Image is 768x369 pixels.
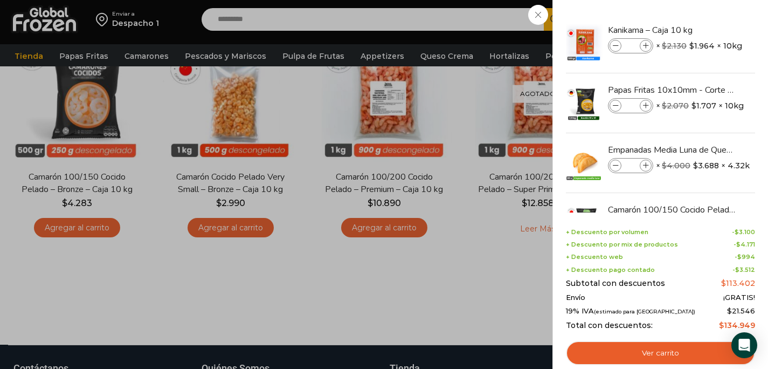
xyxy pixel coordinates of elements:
[656,98,744,113] span: × × 10kg
[566,293,585,302] span: Envío
[662,101,689,111] bdi: 2.070
[731,332,757,358] div: Open Intercom Messenger
[723,293,755,302] span: ¡GRATIS!
[622,40,639,52] input: Product quantity
[737,253,755,261] bdi: 994
[656,158,755,173] span: × × 4.32kg
[721,278,726,288] span: $
[566,321,653,330] span: Total con descuentos:
[662,41,667,51] span: $
[727,306,732,315] span: $
[566,241,678,248] span: + Descuento por mix de productos
[662,41,687,51] bdi: 2.130
[608,204,736,216] a: Camarón 100/150 Cocido Pelado - Bronze - Caja 10 kg
[566,254,623,261] span: + Descuento web
[608,144,736,156] a: Empanadas Media Luna de Queso - Caja 160 unidades
[735,254,755,261] span: -
[662,161,690,170] bdi: 4.000
[608,24,736,36] a: Kanikama – Caja 10 kg
[566,279,665,288] span: Subtotal con descuentos
[734,241,755,248] span: -
[735,266,755,274] bdi: 3.512
[566,307,695,316] span: 19% IVA
[736,241,741,248] span: $
[608,84,736,96] a: Papas Fritas 10x10mm - Corte Bastón - Caja 10 kg
[735,228,739,236] span: $
[566,229,648,236] span: + Descuento por volumen
[566,266,655,274] span: + Descuento pago contado
[693,160,698,171] span: $
[727,306,755,315] span: 21.546
[693,160,719,171] bdi: 3.688
[622,160,639,172] input: Product quantity
[662,161,667,170] span: $
[732,266,755,274] span: -
[732,229,755,236] span: -
[721,278,755,288] bdi: 113.402
[594,309,695,315] small: (estimado para [GEOGRAPHIC_DATA])
[735,228,755,236] bdi: 3.100
[656,38,742,53] span: × × 10kg
[719,320,724,330] span: $
[736,241,755,248] bdi: 4.171
[689,40,715,51] bdi: 1.964
[735,266,739,274] span: $
[691,100,696,111] span: $
[622,100,639,112] input: Product quantity
[691,100,716,111] bdi: 1.707
[719,320,755,330] bdi: 134.949
[737,253,742,261] span: $
[662,101,667,111] span: $
[566,341,755,366] a: Ver carrito
[689,40,694,51] span: $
